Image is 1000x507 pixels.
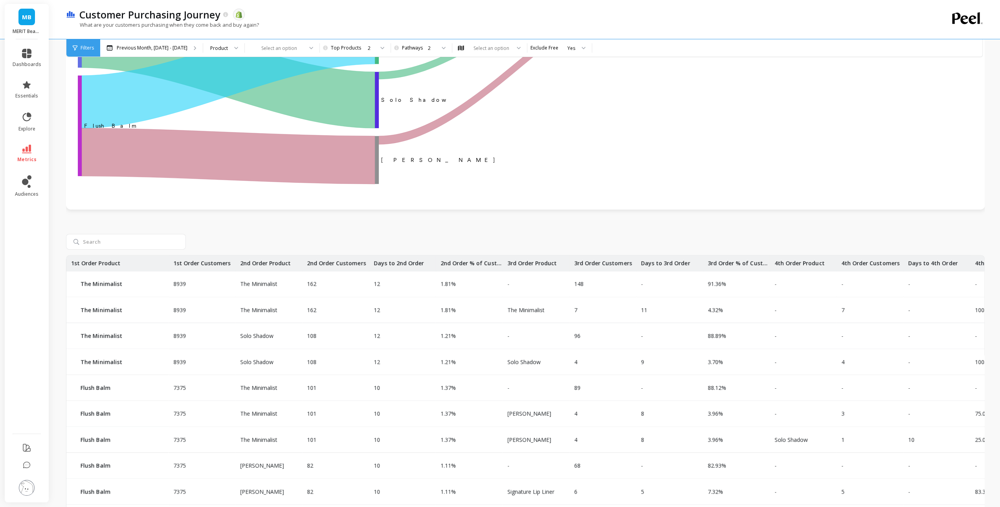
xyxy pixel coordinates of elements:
p: [PERSON_NAME] [235,462,294,470]
p: 1.81% [436,280,456,288]
p: 1.37% [436,384,456,392]
p: 5 [636,488,644,496]
p: - [903,280,910,288]
p: 68 [569,462,580,470]
span: MB [22,13,31,22]
p: 1st Order Customers [169,255,231,271]
p: [PERSON_NAME] [235,488,294,496]
p: - [770,488,829,496]
p: 100.00% [970,358,996,366]
p: 11 [636,306,647,314]
p: Flush Balm [81,462,159,470]
p: 3rd Order Customers [569,255,632,271]
p: Flush Balm [81,436,159,444]
p: - [903,384,910,392]
p: The Minimalist [235,280,294,288]
span: explore [18,126,35,132]
p: 7375 [169,462,186,470]
p: - [903,358,910,366]
p: 83.33% [970,488,993,496]
p: [PERSON_NAME] [503,436,561,444]
p: 4 [569,436,577,444]
p: Flush Balm [81,384,159,392]
p: - [903,462,910,470]
p: 1.11% [436,462,456,470]
span: Filters [81,45,94,51]
p: 4 [569,410,577,418]
p: 7375 [169,488,186,496]
p: 12 [369,280,380,288]
p: - [903,332,910,340]
p: - [503,462,561,470]
p: 10 [369,488,380,496]
p: 7 [569,306,577,314]
p: - [970,332,977,340]
p: 3.70% [703,358,723,366]
p: - [503,384,561,392]
p: - [770,306,829,314]
p: 1st Order Product [66,255,120,271]
p: 7 [837,306,844,314]
p: - [837,384,843,392]
p: - [970,462,977,470]
p: - [770,462,829,470]
p: Solo Shadow [503,358,561,366]
p: 91.36% [703,280,726,288]
p: 3rd Order Product [503,255,557,271]
p: 101 [302,384,316,392]
p: 10 [369,436,380,444]
p: 82.93% [703,462,726,470]
img: audience_map.svg [458,45,464,51]
p: The Minimalist [81,332,159,340]
p: 100.00% [970,306,996,314]
p: Customer Purchasing Journey [79,8,220,21]
p: 8939 [169,306,186,314]
p: Solo Shadow [235,358,294,366]
img: api.shopify.svg [235,11,242,18]
span: metrics [17,156,37,163]
p: 7375 [169,384,186,392]
div: 2 [368,44,374,52]
p: 1.37% [436,436,456,444]
p: 1.21% [436,332,456,340]
p: 8939 [169,280,186,288]
p: 12 [369,358,380,366]
p: - [770,410,829,418]
p: 1.21% [436,358,456,366]
p: The Minimalist [81,280,159,288]
p: [PERSON_NAME] [503,410,561,418]
text: ‌Flush Balm [84,123,136,129]
p: 4 [837,358,844,366]
p: - [636,462,643,470]
p: 88.12% [703,384,726,392]
p: 7375 [169,410,186,418]
img: header icon [66,11,75,18]
p: The Minimalist [81,306,159,314]
p: 4.32% [703,306,723,314]
p: 2nd Order Customers [302,255,366,271]
p: - [503,280,561,288]
p: - [903,410,910,418]
p: 8 [636,410,644,418]
p: Previous Month, [DATE] - [DATE] [117,45,187,51]
p: 162 [302,306,316,314]
p: Flush Balm [81,488,159,496]
p: 148 [569,280,583,288]
p: 9 [636,358,644,366]
p: 2nd Order % of Customers Bought [436,255,503,271]
p: 75.00% [970,410,993,418]
p: Solo Shadow [235,332,294,340]
p: - [837,462,843,470]
p: - [837,280,843,288]
p: 82 [302,488,313,496]
div: 2 [428,44,435,52]
div: Select an option [472,44,510,52]
p: 3.96% [703,436,723,444]
p: 101 [302,410,316,418]
img: profile picture [19,480,35,496]
p: - [970,384,977,392]
p: - [636,280,643,288]
p: 3rd Order % of Customers Bought [703,255,770,271]
p: - [636,332,643,340]
p: 2nd Order Product [235,255,291,271]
